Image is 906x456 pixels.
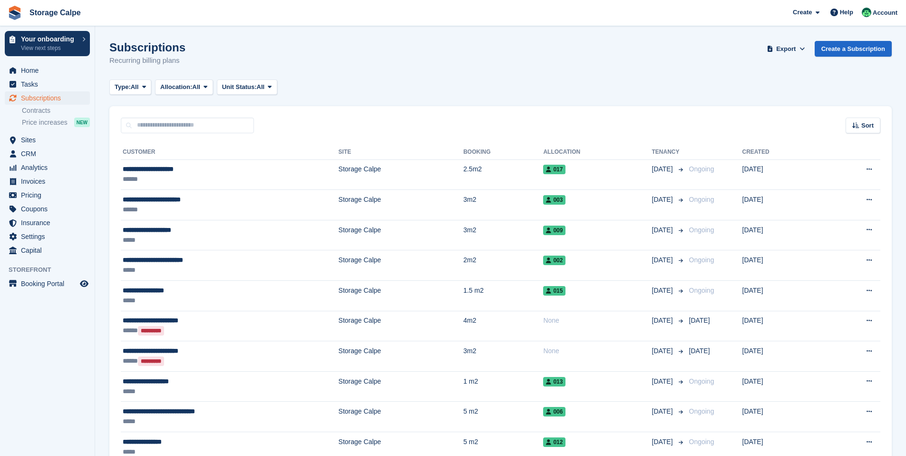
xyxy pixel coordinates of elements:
td: Storage Calpe [339,281,464,311]
span: [DATE] [652,286,675,296]
span: Ongoing [689,196,714,203]
th: Tenancy [652,145,685,160]
h1: Subscriptions [109,41,185,54]
span: 006 [543,407,565,416]
td: Storage Calpe [339,190,464,220]
a: menu [5,188,90,202]
td: Storage Calpe [339,371,464,402]
span: 013 [543,377,565,387]
button: Allocation: All [155,79,213,95]
span: 003 [543,195,565,205]
span: Analytics [21,161,78,174]
span: All [192,82,200,92]
span: 017 [543,165,565,174]
button: Export [765,41,807,57]
td: [DATE] [742,250,822,281]
span: 012 [543,437,565,447]
span: Ongoing [689,377,714,385]
span: Ongoing [689,256,714,264]
a: Create a Subscription [815,41,892,57]
span: [DATE] [689,347,710,355]
span: All [257,82,265,92]
td: [DATE] [742,311,822,341]
td: [DATE] [742,341,822,372]
a: menu [5,133,90,147]
a: menu [5,216,90,229]
span: Coupons [21,202,78,216]
td: Storage Calpe [339,341,464,372]
span: Sort [861,121,874,130]
a: menu [5,64,90,77]
td: [DATE] [742,402,822,432]
td: [DATE] [742,281,822,311]
a: menu [5,230,90,243]
td: 5 m2 [463,402,543,432]
span: [DATE] [689,317,710,324]
img: stora-icon-8386f47178a22dfd0bd8f6a31ec36ba5ce8667c1dd55bd0f319d3a0aa187defe.svg [8,6,22,20]
span: [DATE] [652,225,675,235]
td: [DATE] [742,371,822,402]
span: [DATE] [652,346,675,356]
button: Unit Status: All [217,79,277,95]
span: Help [840,8,853,17]
td: [DATE] [742,159,822,190]
a: menu [5,78,90,91]
td: Storage Calpe [339,250,464,281]
span: Allocation: [160,82,192,92]
span: Ongoing [689,287,714,294]
td: Storage Calpe [339,159,464,190]
p: View next steps [21,44,78,52]
a: menu [5,277,90,290]
a: menu [5,161,90,174]
span: [DATE] [652,406,675,416]
span: Home [21,64,78,77]
span: Create [793,8,812,17]
a: menu [5,244,90,257]
span: Subscriptions [21,91,78,105]
span: Ongoing [689,165,714,173]
td: 3m2 [463,341,543,372]
div: None [543,346,652,356]
th: Site [339,145,464,160]
span: 009 [543,226,565,235]
span: Capital [21,244,78,257]
span: 015 [543,286,565,296]
td: 3m2 [463,220,543,250]
a: Preview store [78,278,90,289]
td: 1 m2 [463,371,543,402]
span: 002 [543,256,565,265]
th: Created [742,145,822,160]
span: Unit Status: [222,82,257,92]
td: Storage Calpe [339,311,464,341]
span: Tasks [21,78,78,91]
a: Your onboarding View next steps [5,31,90,56]
p: Recurring billing plans [109,55,185,66]
th: Allocation [543,145,652,160]
td: 4m2 [463,311,543,341]
span: Pricing [21,188,78,202]
th: Customer [121,145,339,160]
td: Storage Calpe [339,402,464,432]
span: Price increases [22,118,68,127]
span: Booking Portal [21,277,78,290]
span: All [131,82,139,92]
p: Your onboarding [21,36,78,42]
td: 3m2 [463,190,543,220]
button: Type: All [109,79,151,95]
span: Invoices [21,175,78,188]
span: Export [776,44,796,54]
span: Sites [21,133,78,147]
span: [DATE] [652,164,675,174]
a: menu [5,91,90,105]
th: Booking [463,145,543,160]
span: Ongoing [689,407,714,415]
td: Storage Calpe [339,220,464,250]
span: Type: [115,82,131,92]
td: 2m2 [463,250,543,281]
span: Ongoing [689,226,714,234]
span: [DATE] [652,377,675,387]
span: CRM [21,147,78,160]
a: menu [5,202,90,216]
a: Contracts [22,106,90,115]
img: Calpe Storage [862,8,871,17]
